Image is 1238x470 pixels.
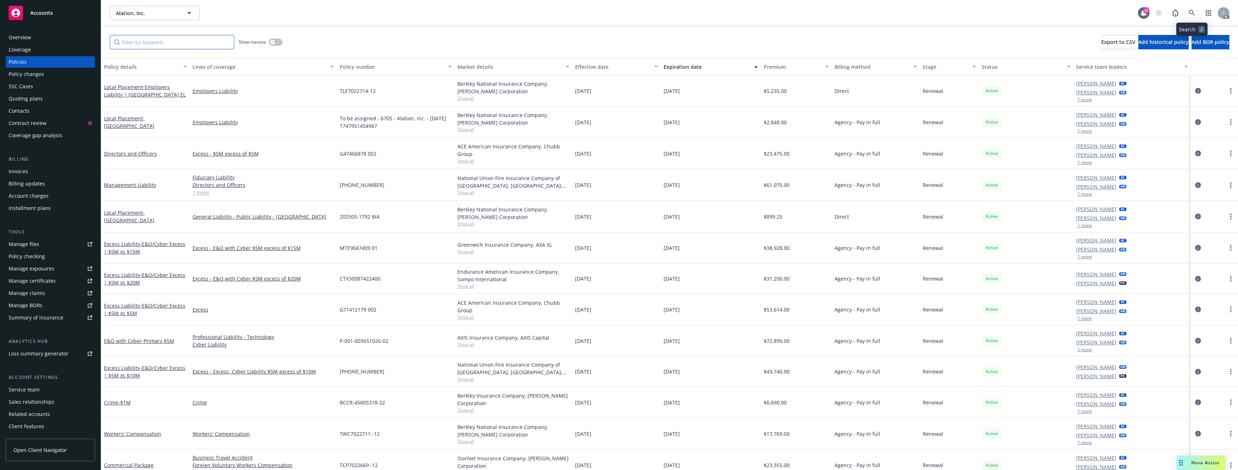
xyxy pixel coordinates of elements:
[457,423,569,438] div: Berkley National Insurance Company, [PERSON_NAME] Corporation
[340,244,378,252] span: MTE9047409 01
[923,213,943,220] span: Renewal
[764,337,790,345] span: $72,899.00
[664,150,680,157] span: [DATE]
[340,115,452,130] span: To be assigned - 6705 - Alation, Inc. - [DATE] 1747951454967
[985,213,999,220] span: Active
[6,263,95,274] span: Manage exposures
[457,206,569,221] div: Berkley National Insurance Company, [PERSON_NAME] Corporation
[193,306,334,313] a: Excess
[1076,120,1116,127] a: [PERSON_NAME]
[1194,118,1202,126] a: circleInformation
[457,189,569,196] span: Show all
[923,306,943,313] span: Renewal
[575,150,591,157] span: [DATE]
[764,213,782,220] span: $899.25
[104,337,174,344] a: E&O with Cyber
[6,238,95,250] a: Manage files
[9,117,46,129] div: Contract review
[1194,398,1202,407] a: circleInformation
[104,84,186,98] a: Local Placement
[6,81,95,92] a: SSC Cases
[572,58,661,75] button: Effective date
[457,111,569,126] div: Berkley National Insurance Company, [PERSON_NAME] Corporation
[1076,391,1116,399] a: [PERSON_NAME]
[104,364,185,379] a: Excess Liability
[575,337,591,345] span: [DATE]
[1138,39,1189,45] span: Add historical policy
[6,166,95,177] a: Invoices
[6,312,95,323] a: Summary of insurance
[1077,348,1092,352] button: 1 more
[1076,246,1116,253] a: [PERSON_NAME]
[9,130,62,141] div: Coverage gap analysis
[142,337,174,344] span: - Primary $5M
[193,341,334,348] a: Cyber Liability
[340,306,376,313] span: G71412179 002
[1143,7,1149,14] div: 32
[835,337,880,345] span: Agency - Pay in full
[9,44,31,55] div: Coverage
[1226,461,1235,470] a: more
[664,181,680,189] span: [DATE]
[6,117,95,129] a: Contract review
[1076,330,1116,337] a: [PERSON_NAME]
[985,88,999,94] span: Active
[1077,255,1092,259] button: 1 more
[6,275,95,287] a: Manage certificates
[835,118,880,126] span: Agency - Pay in full
[193,150,334,157] a: Excess - $5M excess of $5M
[1076,237,1116,244] a: [PERSON_NAME]
[457,334,569,341] div: AXIS Insurance Company, AXIS Capital
[1226,118,1235,126] a: more
[985,276,999,282] span: Active
[664,63,750,71] div: Expiration date
[1076,142,1116,150] a: [PERSON_NAME]
[1077,316,1092,321] button: 1 more
[104,241,185,255] a: Excess Liability
[923,150,943,157] span: Renewal
[193,368,334,375] a: Excess - Excess, Cyber Liability $5M excess of $10M
[1194,305,1202,314] a: circleInformation
[9,408,50,420] div: Related accounts
[923,337,943,345] span: Renewal
[30,10,53,16] span: Accounts
[1226,212,1235,221] a: more
[340,368,384,375] span: [PHONE_NUMBER]
[1076,80,1116,87] a: [PERSON_NAME]
[1194,243,1202,252] a: circleInformation
[1076,205,1116,213] a: [PERSON_NAME]
[457,341,569,348] span: Show all
[9,238,39,250] div: Manage files
[1101,35,1135,49] button: Export to CSV
[457,158,569,164] span: Show all
[575,368,591,375] span: [DATE]
[6,190,95,202] a: Account charges
[664,213,680,220] span: [DATE]
[764,244,790,252] span: $38,928.00
[1077,223,1092,228] button: 1 more
[457,80,569,95] div: Berkley National Insurance Company, [PERSON_NAME] Corporation
[9,275,56,287] div: Manage certificates
[6,202,95,214] a: Installment plans
[118,399,131,406] span: - $1M
[1138,35,1189,49] button: Add historical policy
[6,287,95,299] a: Manage claims
[193,333,334,341] a: Professional Liability - Technology
[457,221,569,227] span: Show all
[6,408,95,420] a: Related accounts
[1194,429,1202,438] a: circleInformation
[923,87,943,95] span: Renewal
[985,399,999,406] span: Active
[6,228,95,236] div: Tools
[1176,456,1185,470] div: Drag to move
[104,364,185,379] span: - E&O/Cyber Excess | $5M xs $10M
[193,181,334,189] a: Directors and Officers
[982,63,1062,71] div: Status
[1076,422,1116,430] a: [PERSON_NAME]
[1076,151,1116,159] a: [PERSON_NAME]
[764,275,790,282] span: $31,200.00
[985,119,999,125] span: Active
[340,87,376,95] span: TLE7022714-12
[9,32,31,43] div: Overview
[575,244,591,252] span: [DATE]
